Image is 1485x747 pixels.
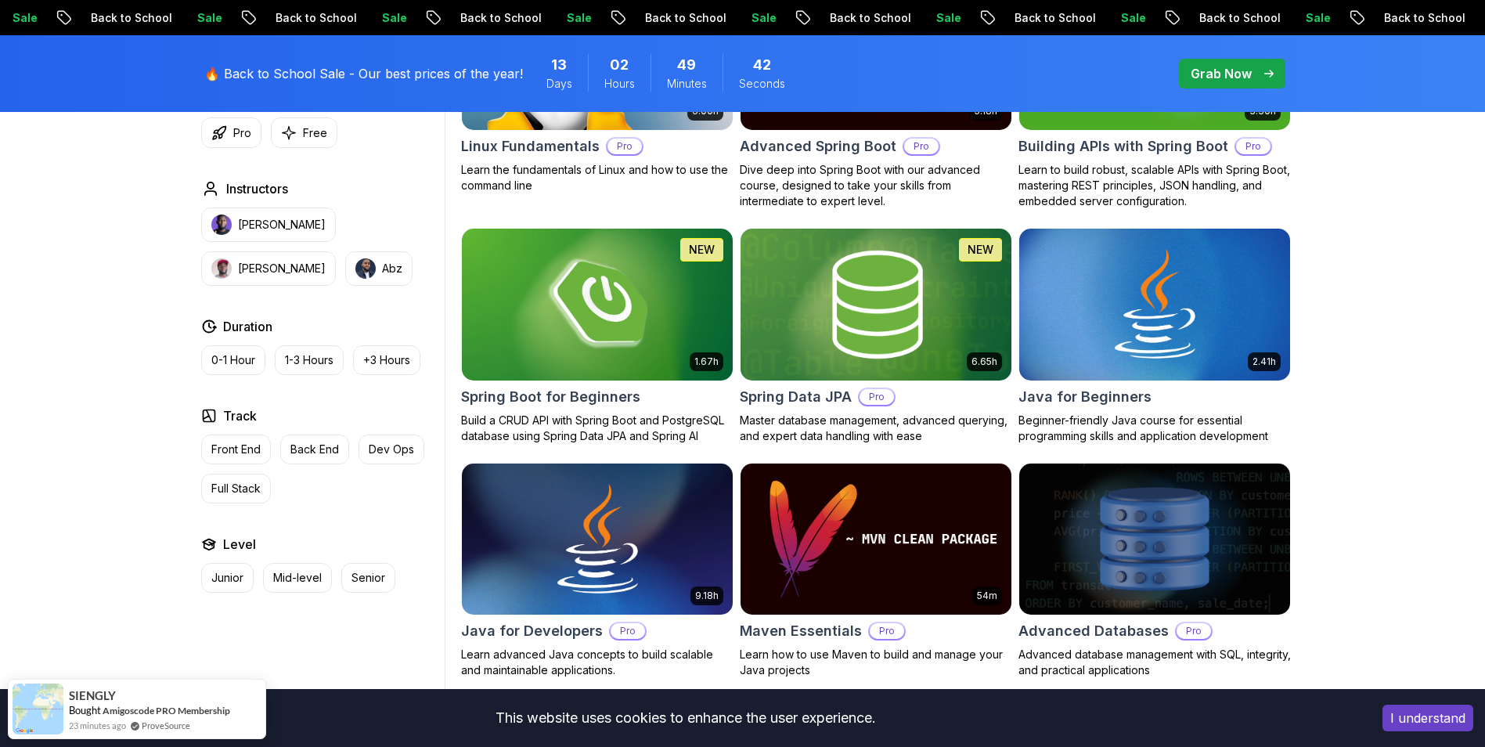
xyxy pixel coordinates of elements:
a: Java for Developers card9.18hJava for DevelopersProLearn advanced Java concepts to build scalable... [461,463,733,679]
p: Learn to build robust, scalable APIs with Spring Boot, mastering REST principles, JSON handling, ... [1018,162,1291,209]
a: ProveSource [142,719,190,732]
button: 0-1 Hour [201,345,265,375]
img: instructor img [211,258,232,279]
p: 1.67h [694,355,719,368]
button: Back End [280,435,349,464]
img: provesource social proof notification image [13,684,63,734]
span: 2 Hours [610,54,629,76]
p: Pro [870,623,904,639]
p: Pro [607,139,642,154]
img: Advanced Databases card [1019,464,1290,615]
p: Dive deep into Spring Boot with our advanced course, designed to take your skills from intermedia... [740,162,1012,209]
p: Back to School [1000,10,1106,26]
p: Master database management, advanced querying, and expert data handling with ease [740,413,1012,444]
p: Learn the fundamentals of Linux and how to use the command line [461,162,733,193]
p: +3 Hours [363,352,410,368]
p: Sale [367,10,417,26]
button: instructor img[PERSON_NAME] [201,251,336,286]
p: Junior [211,570,243,586]
span: Bought [69,704,101,716]
button: Pro [201,117,261,148]
a: Java for Beginners card2.41hJava for BeginnersBeginner-friendly Java course for essential program... [1018,228,1291,444]
span: Days [546,76,572,92]
img: Spring Data JPA card [733,225,1018,384]
p: Abz [382,261,402,276]
h2: Advanced Spring Boot [740,135,896,157]
p: Back to School [76,10,182,26]
a: Amigoscode PRO Membership [103,705,230,716]
button: 1-3 Hours [275,345,344,375]
button: Full Stack [201,474,271,503]
p: NEW [689,242,715,258]
span: 42 Seconds [753,54,771,76]
button: Junior [201,563,254,593]
button: instructor img[PERSON_NAME] [201,207,336,242]
p: Back to School [630,10,737,26]
span: Hours [604,76,635,92]
p: Mid-level [273,570,322,586]
h2: Linux Fundamentals [461,135,600,157]
button: Front End [201,435,271,464]
p: Sale [737,10,787,26]
h2: Java for Developers [461,620,603,642]
p: [PERSON_NAME] [238,217,326,233]
p: Back to School [445,10,552,26]
h2: Building APIs with Spring Boot [1018,135,1228,157]
span: Seconds [739,76,785,92]
p: Advanced database management with SQL, integrity, and practical applications [1018,647,1291,678]
p: Learn advanced Java concepts to build scalable and maintainable applications. [461,647,733,678]
button: Dev Ops [359,435,424,464]
p: Back to School [1184,10,1291,26]
h2: Advanced Databases [1018,620,1169,642]
p: Free [303,125,327,141]
p: Pro [904,139,939,154]
p: 9.18h [695,590,719,602]
button: Accept cookies [1382,705,1473,731]
img: instructor img [211,215,232,235]
h2: Java for Beginners [1018,386,1152,408]
p: Back End [290,442,339,457]
p: Full Stack [211,481,261,496]
a: Maven Essentials card54mMaven EssentialsProLearn how to use Maven to build and manage your Java p... [740,463,1012,679]
p: NEW [968,242,993,258]
p: [PERSON_NAME] [238,261,326,276]
span: 49 Minutes [677,54,696,76]
img: Maven Essentials card [741,464,1011,615]
p: Pro [611,623,645,639]
p: 2.41h [1253,355,1276,368]
button: Senior [341,563,395,593]
p: 🔥 Back to School Sale - Our best prices of the year! [204,64,523,83]
p: Learn how to use Maven to build and manage your Java projects [740,647,1012,678]
img: Java for Developers card [462,464,733,615]
h2: Maven Essentials [740,620,862,642]
button: Mid-level [263,563,332,593]
button: instructor imgAbz [345,251,413,286]
a: Spring Boot for Beginners card1.67hNEWSpring Boot for BeginnersBuild a CRUD API with Spring Boot ... [461,228,733,444]
p: 0-1 Hour [211,352,255,368]
button: +3 Hours [353,345,420,375]
h2: Instructors [226,179,288,198]
p: 54m [977,590,997,602]
a: Spring Data JPA card6.65hNEWSpring Data JPAProMaster database management, advanced querying, and ... [740,228,1012,444]
button: Free [271,117,337,148]
img: Java for Beginners card [1019,229,1290,381]
div: This website uses cookies to enhance the user experience. [12,701,1359,735]
p: Sale [552,10,602,26]
a: Advanced Databases cardAdvanced DatabasesProAdvanced database management with SQL, integrity, and... [1018,463,1291,679]
p: 6.65h [971,355,997,368]
span: 23 minutes ago [69,719,126,732]
p: 1-3 Hours [285,352,333,368]
p: Pro [1177,623,1211,639]
span: SIENGLY [69,689,116,702]
p: Dev Ops [369,442,414,457]
h2: Track [223,406,257,425]
p: Sale [921,10,971,26]
p: Back to School [815,10,921,26]
p: Back to School [1369,10,1476,26]
img: Spring Boot for Beginners card [462,229,733,381]
p: Senior [351,570,385,586]
p: Grab Now [1191,64,1252,83]
p: Pro [1236,139,1271,154]
p: Build a CRUD API with Spring Boot and PostgreSQL database using Spring Data JPA and Spring AI [461,413,733,444]
span: Minutes [667,76,707,92]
